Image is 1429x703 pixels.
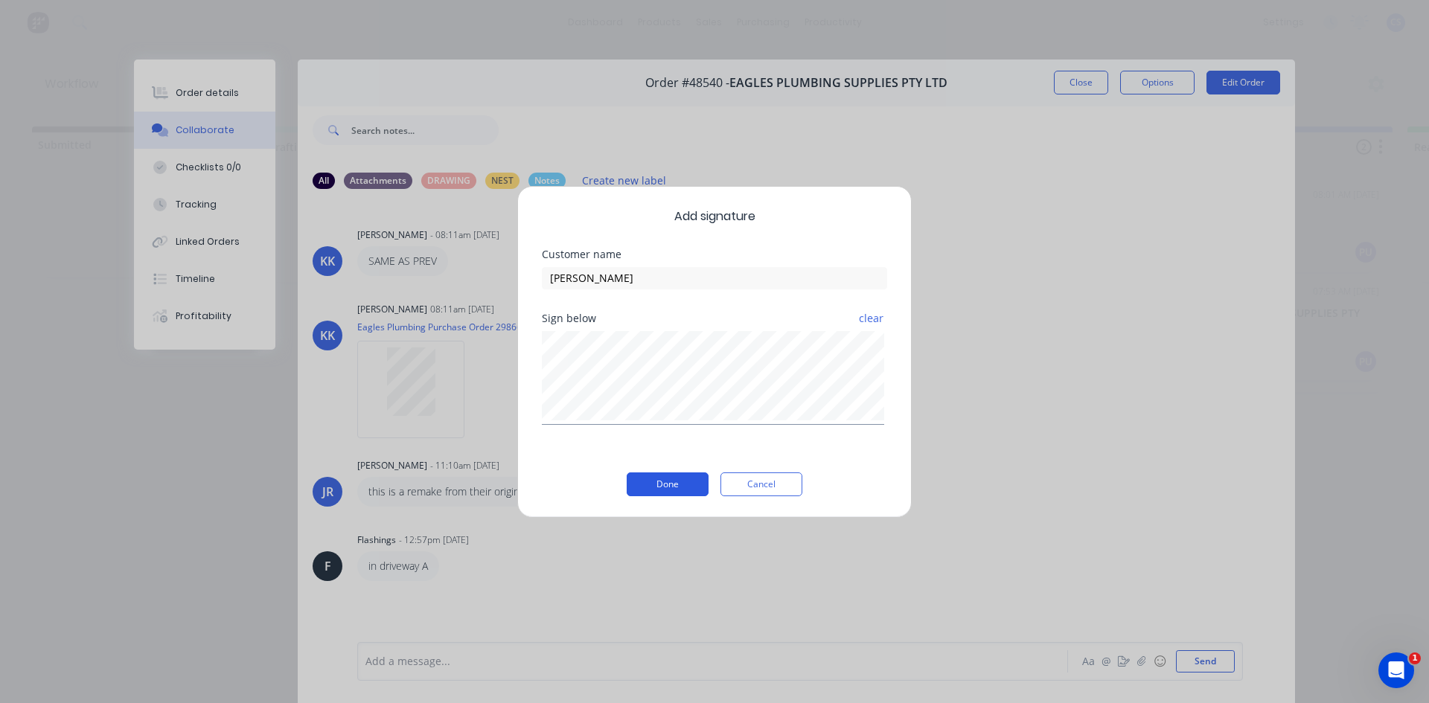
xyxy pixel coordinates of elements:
button: Cancel [720,472,802,496]
div: Sign below [542,313,887,324]
div: Customer name [542,249,887,260]
span: 1 [1409,652,1421,664]
input: Enter customer name [542,267,887,289]
button: clear [858,305,884,332]
iframe: Intercom live chat [1378,652,1414,688]
button: Done [627,472,709,496]
span: Add signature [542,208,887,225]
